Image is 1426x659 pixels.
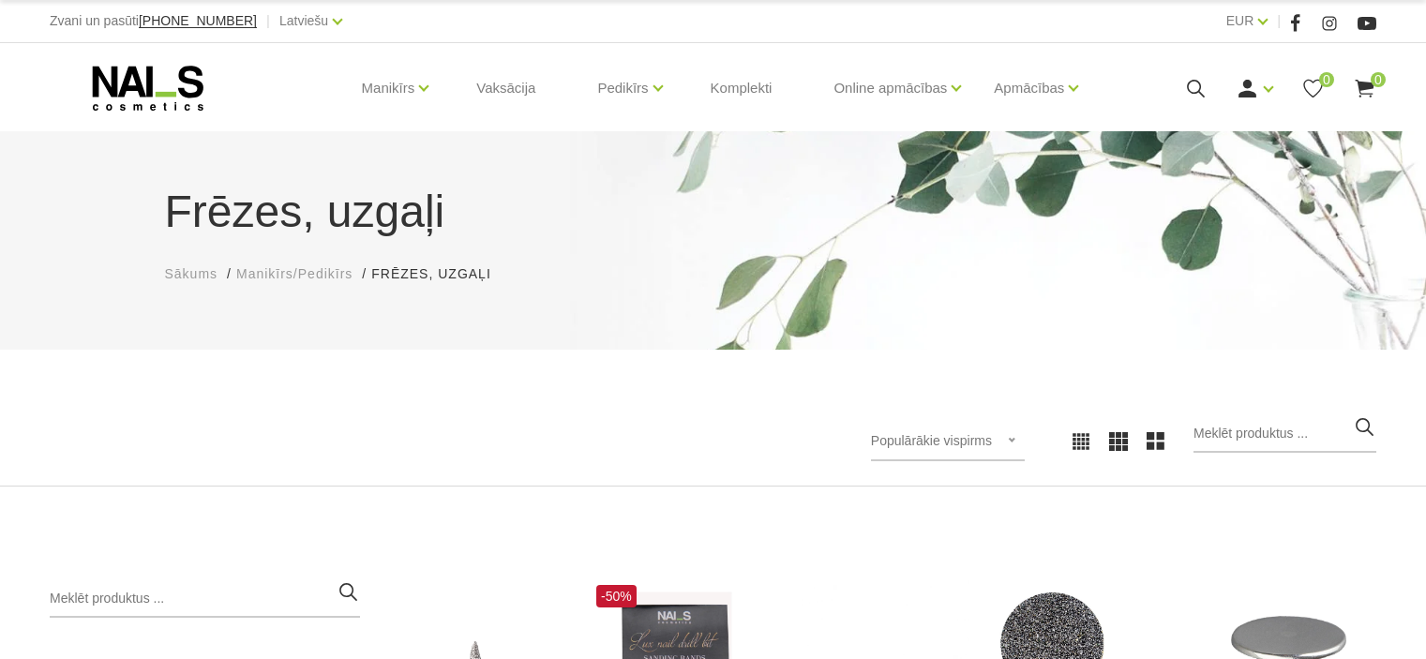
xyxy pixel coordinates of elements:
span: | [1277,9,1281,33]
span: -50% [596,585,637,607]
a: [PHONE_NUMBER] [139,14,257,28]
span: Manikīrs/Pedikīrs [236,266,353,281]
span: 0 [1319,72,1334,87]
a: Komplekti [696,43,788,133]
span: [PHONE_NUMBER] [139,13,257,28]
a: Vaksācija [461,43,550,133]
span: 0 [1371,72,1386,87]
a: Latviešu [279,9,328,32]
input: Meklēt produktus ... [50,580,360,618]
a: Sākums [165,264,218,284]
span: | [266,9,270,33]
div: Zvani un pasūti [50,9,257,33]
li: Frēzes, uzgaļi [371,264,509,284]
a: Manikīrs [362,51,415,126]
a: Manikīrs/Pedikīrs [236,264,353,284]
a: EUR [1226,9,1254,32]
span: Populārākie vispirms [871,433,992,448]
input: Meklēt produktus ... [1193,415,1376,453]
h1: Frēzes, uzgaļi [165,178,1262,246]
a: 0 [1353,77,1376,100]
span: Sākums [165,266,218,281]
a: Online apmācības [833,51,947,126]
a: 0 [1301,77,1325,100]
a: Apmācības [994,51,1064,126]
a: Pedikīrs [597,51,648,126]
